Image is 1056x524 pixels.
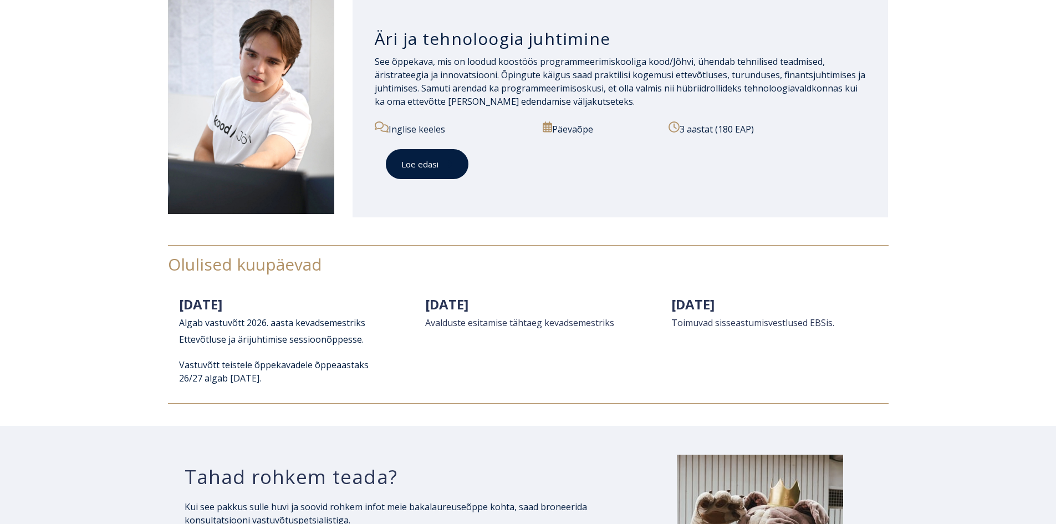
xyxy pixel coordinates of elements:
[375,55,866,108] p: See õppekava, mis on loodud koostöös programmeerimiskooliga kood/Jõhvi, ühendab tehnilised teadmi...
[179,358,385,385] p: Vastuvõtt teistele õppekavadele õppeaastaks 26/27 algab [DATE].
[425,317,614,329] span: Avalduste esitamise tähtaeg kevadsemestriks
[179,317,185,329] span: A
[669,121,866,136] p: 3 aastat (180 EAP)
[375,28,866,49] h3: Äri ja tehnoloogia juhtimine
[425,295,468,313] span: [DATE]
[543,121,656,136] p: Päevaõpe
[185,465,597,489] h3: Tahad rohkem teada?
[671,317,834,329] span: Toimuvad sisseastumisvestlused EBSis.
[185,317,192,329] span: lg
[386,149,468,180] a: Loe edasi
[671,295,715,313] span: [DATE]
[192,317,252,329] span: ab vastuvõtt 2
[179,317,365,345] span: 026. aasta kevadsemestriks Ettevõtluse ja ärijuhtimise sessioonõppesse.
[168,253,322,276] span: Olulised kuupäevad
[179,295,222,313] span: [DATE]
[375,121,530,136] p: Inglise keeles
